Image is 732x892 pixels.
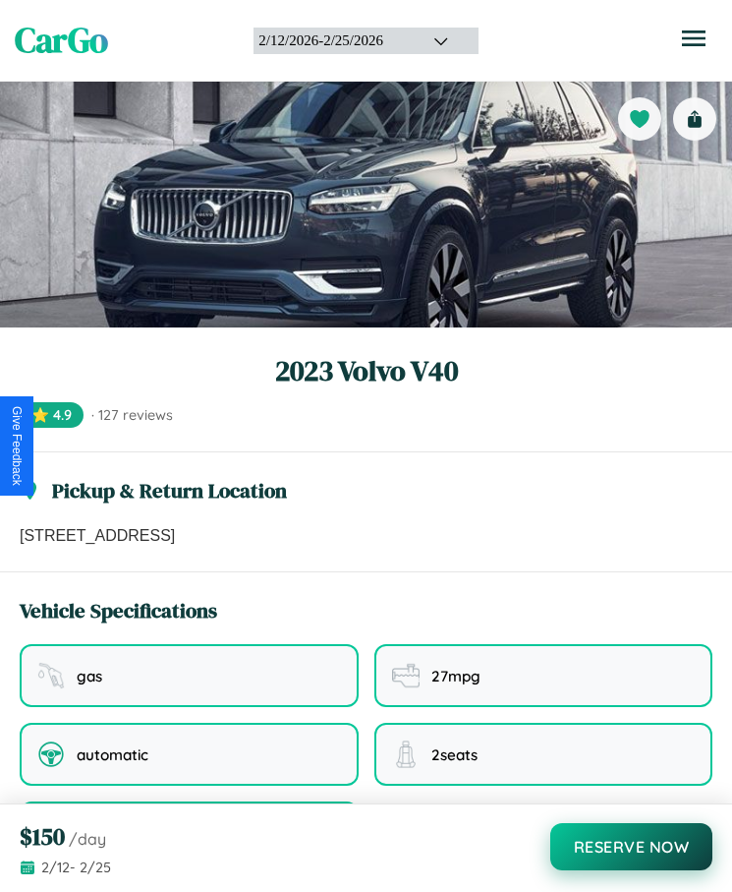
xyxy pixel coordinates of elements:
[77,667,102,685] span: gas
[91,406,173,424] span: · 127 reviews
[20,820,65,853] span: $ 150
[20,524,712,548] p: [STREET_ADDRESS]
[431,745,478,764] span: 2 seats
[37,662,65,689] img: fuel type
[15,17,108,64] span: CarGo
[69,829,106,849] span: /day
[258,32,409,49] div: 2 / 12 / 2026 - 2 / 25 / 2026
[10,406,24,486] div: Give Feedback
[431,667,480,685] span: 27 mpg
[392,741,420,768] img: seating
[52,476,287,505] h3: Pickup & Return Location
[392,662,420,689] img: fuel efficiency
[550,823,713,870] button: Reserve Now
[41,859,111,876] span: 2 / 12 - 2 / 25
[77,745,148,764] span: automatic
[20,596,217,624] h3: Vehicle Specifications
[20,402,84,428] span: ⭐ 4.9
[20,351,712,390] h1: 2023 Volvo V40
